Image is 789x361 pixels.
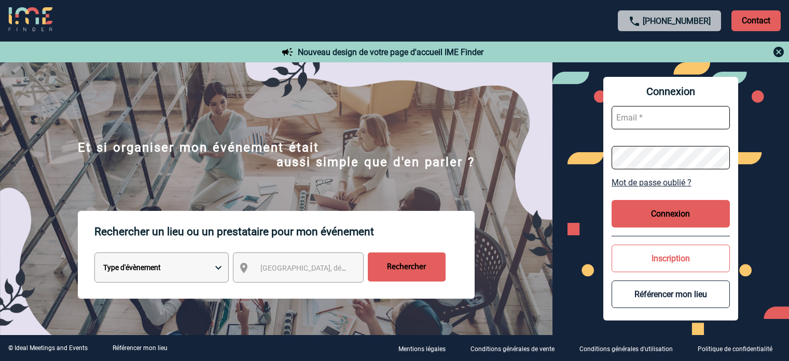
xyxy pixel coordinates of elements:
[398,345,446,353] p: Mentions légales
[612,85,730,98] span: Connexion
[731,10,781,31] p: Contact
[612,245,730,272] button: Inscription
[689,343,789,353] a: Politique de confidentialité
[470,345,555,353] p: Conditions générales de vente
[579,345,673,353] p: Conditions générales d'utilisation
[698,345,772,353] p: Politique de confidentialité
[8,344,88,352] div: © Ideal Meetings and Events
[113,344,168,352] a: Référencer mon lieu
[260,264,405,272] span: [GEOGRAPHIC_DATA], département, région...
[612,200,730,228] button: Connexion
[94,211,475,252] p: Rechercher un lieu ou un prestataire pour mon événement
[462,343,571,353] a: Conditions générales de vente
[612,280,730,308] button: Référencer mon lieu
[390,343,462,353] a: Mentions légales
[612,178,730,188] a: Mot de passe oublié ?
[612,106,730,129] input: Email *
[643,16,711,26] a: [PHONE_NUMBER]
[628,15,641,28] img: call-24-px.png
[368,252,446,282] input: Rechercher
[571,343,689,353] a: Conditions générales d'utilisation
